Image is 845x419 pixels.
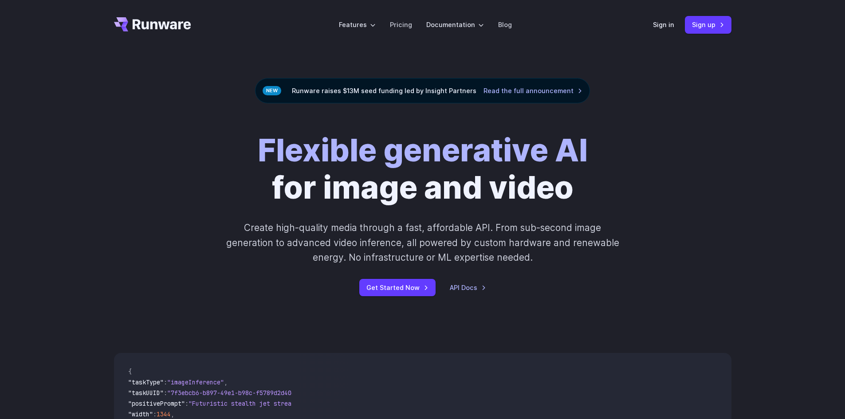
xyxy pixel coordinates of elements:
div: Runware raises $13M seed funding led by Insight Partners [255,78,590,103]
h1: for image and video [258,132,588,206]
p: Create high-quality media through a fast, affordable API. From sub-second image generation to adv... [225,220,620,265]
span: : [164,378,167,386]
a: Sign in [653,20,674,30]
span: "7f3ebcb6-b897-49e1-b98c-f5789d2d40d7" [167,389,302,397]
a: Blog [498,20,512,30]
span: : [153,410,157,418]
a: Go to / [114,17,191,31]
span: "Futuristic stealth jet streaking through a neon-lit cityscape with glowing purple exhaust" [189,399,511,407]
label: Documentation [426,20,484,30]
span: "width" [128,410,153,418]
span: "taskType" [128,378,164,386]
span: : [164,389,167,397]
a: Get Started Now [359,279,436,296]
span: "positivePrompt" [128,399,185,407]
span: 1344 [157,410,171,418]
span: : [185,399,189,407]
span: , [171,410,174,418]
a: Sign up [685,16,731,33]
span: , [224,378,228,386]
span: { [128,368,132,376]
span: "imageInference" [167,378,224,386]
a: Pricing [390,20,412,30]
strong: Flexible generative AI [258,131,588,169]
a: API Docs [450,282,486,293]
label: Features [339,20,376,30]
a: Read the full announcement [483,86,582,96]
span: "taskUUID" [128,389,164,397]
